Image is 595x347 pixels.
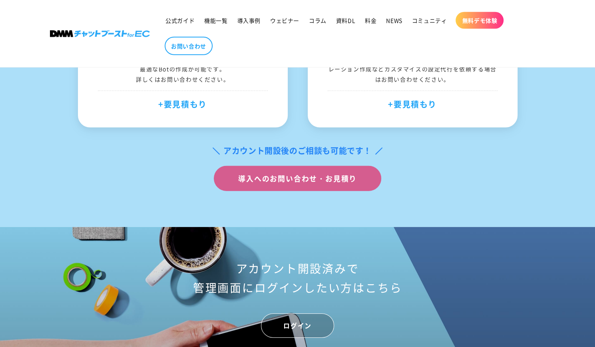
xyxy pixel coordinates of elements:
span: NEWS [386,17,402,24]
a: 公式ガイド [161,12,199,29]
div: リッチメニュー、シナリオ、Shopifyアカウント連携、オペレーション作成などカスタマイズの設定代行を依頼する場合はお問い合わせください。 [328,54,497,84]
a: 資料DL [331,12,360,29]
span: お問い合わせ [171,42,206,50]
span: 料金 [365,17,376,24]
span: 導入事例 [237,17,260,24]
a: お問い合わせ [165,37,213,55]
span: 公式ガイド [165,17,195,24]
span: 機能一覧 [204,17,227,24]
div: +要見積もり [98,90,268,112]
a: 導入へのお問い合わせ・お見積り [214,166,381,191]
a: 無料デモ体験 [456,12,503,29]
div: +要見積もり [328,90,497,112]
a: 機能一覧 [199,12,232,29]
span: 無料デモ体験 [462,17,497,24]
span: コミュニティ [412,17,447,24]
span: ウェビナー [270,17,299,24]
a: 料金 [360,12,381,29]
a: 導入事例 [232,12,265,29]
h2: アカウント開設済みで 管理画面にログインしたい方はこちら [142,259,454,297]
div: アカウント開設後のご相談も可能です！ [211,144,384,158]
span: 資料DL [336,17,355,24]
div: ビジネスの規模や用途に応じて、 最適なBotの作成が可能です。 詳しくはお問い合わせください。 [98,54,268,84]
a: コラム [304,12,331,29]
a: ウェビナー [265,12,304,29]
img: 株式会社DMM Boost [50,30,150,37]
a: コミュニティ [407,12,452,29]
a: NEWS [381,12,407,29]
span: コラム [309,17,326,24]
a: ログイン [261,313,334,338]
